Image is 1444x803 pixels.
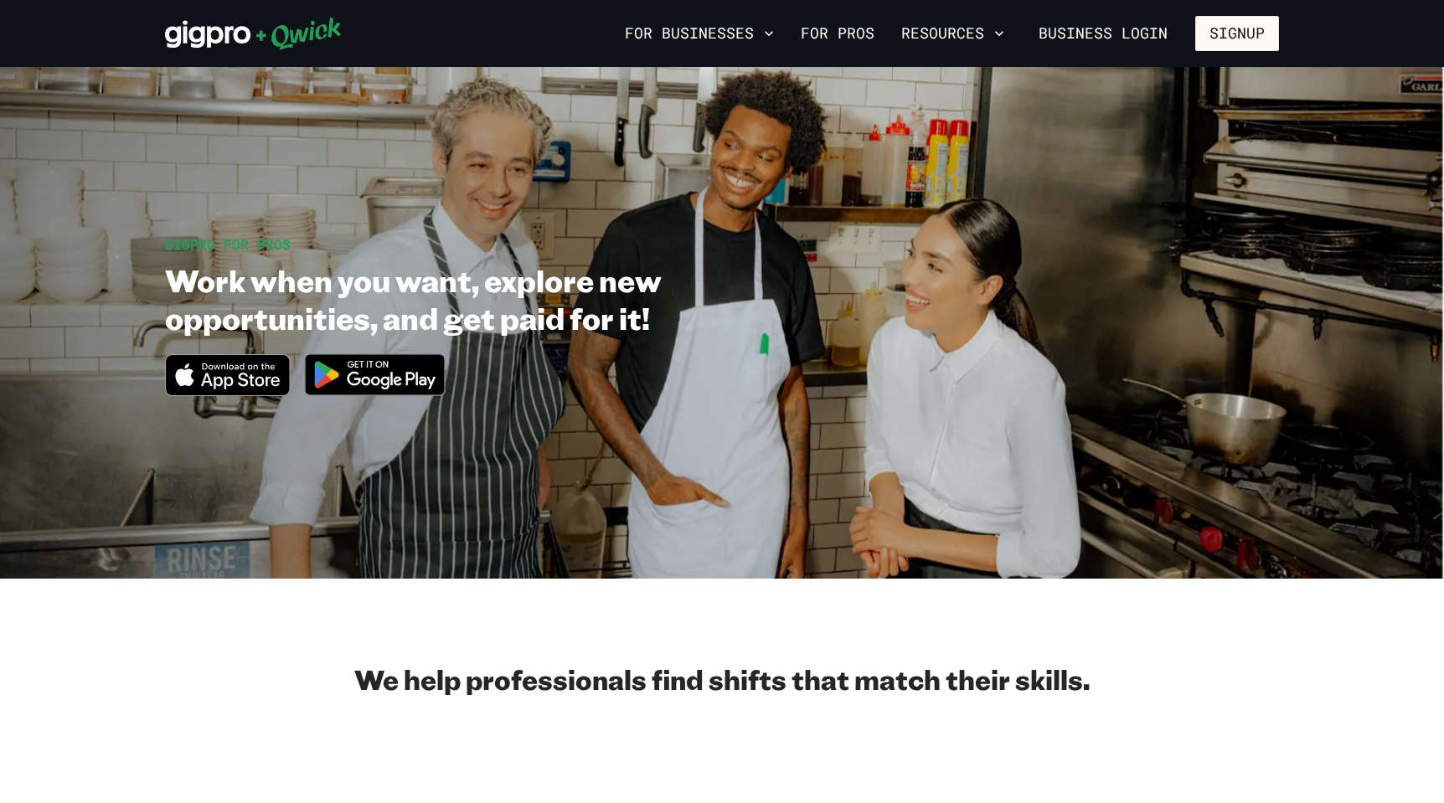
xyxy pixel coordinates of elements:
img: Get it on Google Play [294,343,456,406]
a: Download on the App Store [165,382,291,399]
button: Signup [1195,16,1279,51]
h1: Work when you want, explore new opportunities, and get paid for it! [165,261,833,337]
button: Resources [895,19,1011,48]
a: For Pros [794,19,881,48]
a: Business Login [1024,16,1182,51]
button: For Businesses [618,19,781,48]
span: GIGPRO FOR PROS [165,235,291,253]
h2: We help professionals find shifts that match their skills. [165,662,1279,696]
